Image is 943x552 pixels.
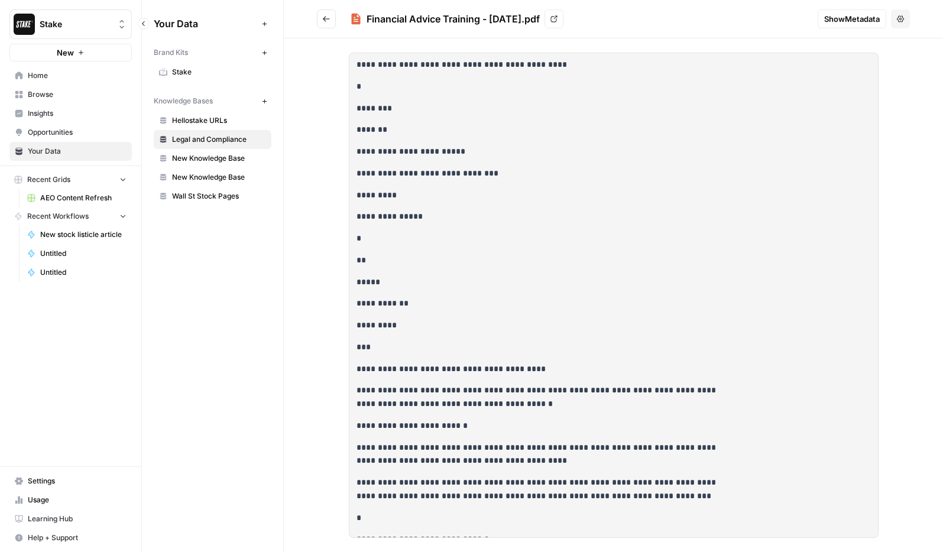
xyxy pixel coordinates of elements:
img: Stake Logo [14,14,35,35]
span: Learning Hub [28,514,127,524]
span: Untitled [40,267,127,278]
span: New stock listicle article [40,229,127,240]
a: New Knowledge Base [154,168,271,187]
a: Wall St Stock Pages [154,187,271,206]
span: Opportunities [28,127,127,138]
span: Recent Grids [27,174,70,185]
button: Recent Workflows [9,207,132,225]
a: Legal and Compliance [154,130,271,149]
a: Hellostake URLs [154,111,271,130]
span: New Knowledge Base [172,172,266,183]
a: New Knowledge Base [154,149,271,168]
button: Workspace: Stake [9,9,132,39]
a: Usage [9,491,132,509]
button: Recent Grids [9,171,132,189]
span: Insights [28,108,127,119]
span: Stake [40,18,111,30]
button: Go back [317,9,336,28]
span: Stake [172,67,266,77]
button: Help + Support [9,528,132,547]
a: New stock listicle article [22,225,132,244]
span: Hellostake URLs [172,115,266,126]
span: Help + Support [28,532,127,543]
span: Browse [28,89,127,100]
a: Untitled [22,244,132,263]
span: Knowledge Bases [154,96,213,106]
button: New [9,44,132,61]
span: Your Data [28,146,127,157]
div: Financial Advice Training - [DATE].pdf [367,12,540,26]
span: Legal and Compliance [172,134,266,145]
a: Opportunities [9,123,132,142]
span: Untitled [40,248,127,259]
span: Settings [28,476,127,486]
span: Wall St Stock Pages [172,191,266,202]
a: Settings [9,472,132,491]
span: Recent Workflows [27,211,89,222]
button: ShowMetadata [818,9,886,28]
a: Browse [9,85,132,104]
a: Your Data [9,142,132,161]
a: Home [9,66,132,85]
span: New Knowledge Base [172,153,266,164]
span: Usage [28,495,127,505]
a: Insights [9,104,132,123]
span: Brand Kits [154,47,188,58]
span: Your Data [154,17,257,31]
span: New [57,47,74,59]
span: AEO Content Refresh [40,193,127,203]
a: AEO Content Refresh [22,189,132,207]
a: Stake [154,63,271,82]
a: Learning Hub [9,509,132,528]
span: Home [28,70,127,81]
a: Untitled [22,263,132,282]
span: Show Metadata [824,13,880,25]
